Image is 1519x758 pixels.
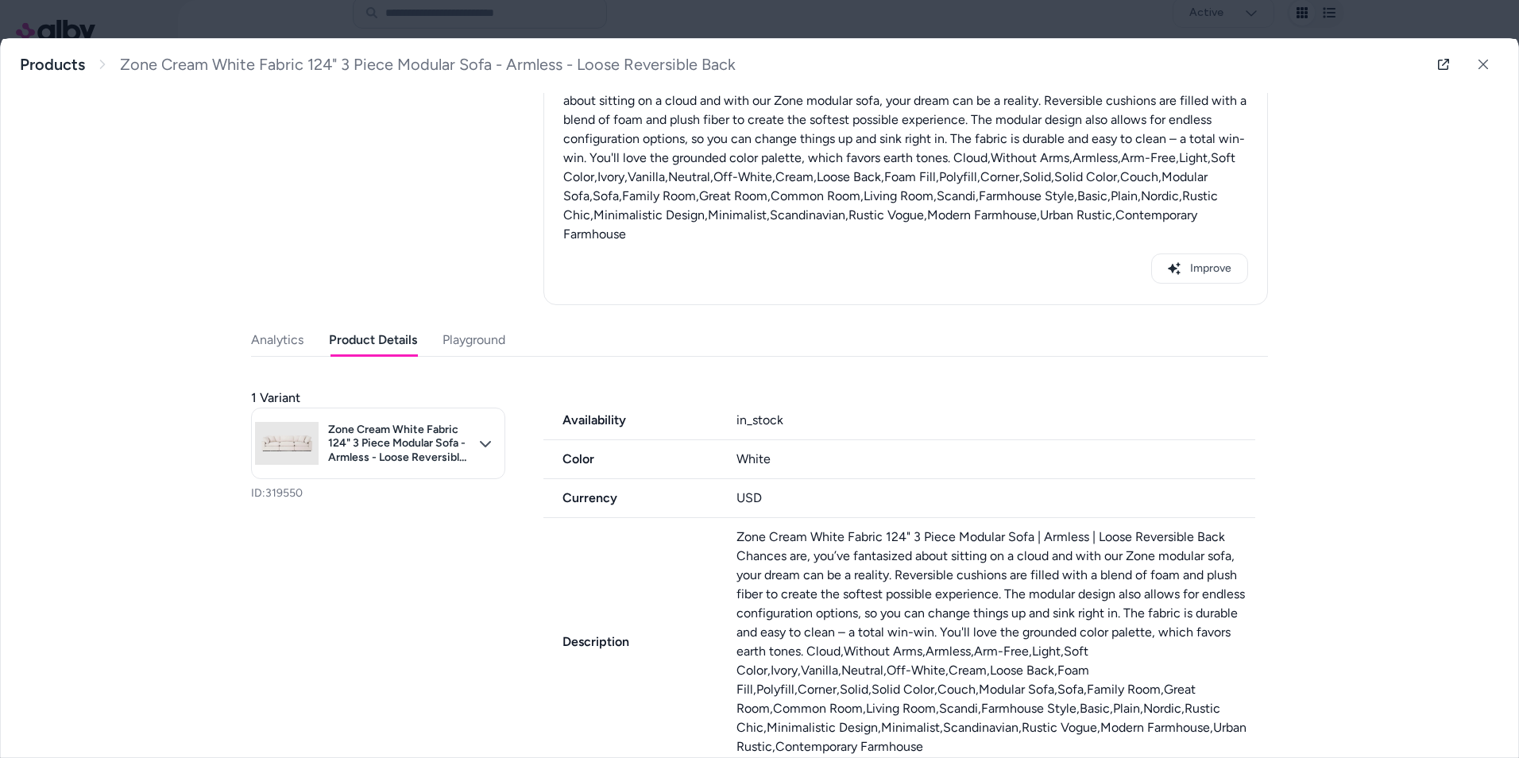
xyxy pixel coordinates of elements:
[251,389,300,408] span: 1 Variant
[563,72,1248,244] p: Zone Cream White Fabric 124" 3 Piece Modular Sofa | Armless | Loose Reversible Back Chances are, ...
[543,632,717,652] span: Description
[1151,253,1248,284] button: Improve
[543,450,717,469] span: Color
[736,489,1256,508] div: USD
[736,450,1256,469] div: White
[736,411,1256,430] div: in_stock
[736,528,1256,756] p: Zone Cream White Fabric 124" 3 Piece Modular Sofa | Armless | Loose Reversible Back Chances are, ...
[328,423,470,465] span: Zone Cream White Fabric 124" 3 Piece Modular Sofa - Armless - Loose Reversible Back
[251,324,303,356] button: Analytics
[543,489,717,508] span: Currency
[251,485,505,501] p: ID: 319550
[20,55,736,75] nav: breadcrumb
[543,411,717,430] span: Availability
[443,324,505,356] button: Playground
[255,412,319,475] img: 319550_white_fabric_sofa_signature_61323.jpg
[120,55,736,75] span: Zone Cream White Fabric 124" 3 Piece Modular Sofa - Armless - Loose Reversible Back
[251,408,505,479] button: Zone Cream White Fabric 124" 3 Piece Modular Sofa - Armless - Loose Reversible Back
[20,55,85,75] a: Products
[329,324,417,356] button: Product Details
